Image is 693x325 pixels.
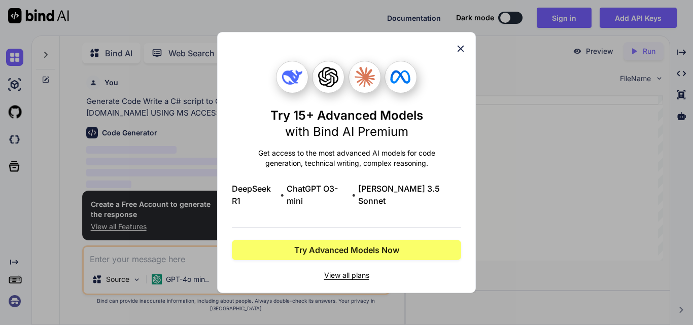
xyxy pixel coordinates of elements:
[294,244,399,256] span: Try Advanced Models Now
[232,183,278,207] span: DeepSeek R1
[270,107,423,140] h1: Try 15+ Advanced Models
[352,189,356,201] span: •
[287,183,350,207] span: ChatGPT O3-mini
[280,189,285,201] span: •
[232,148,461,168] p: Get access to the most advanced AI models for code generation, technical writing, complex reasoning.
[232,240,461,260] button: Try Advanced Models Now
[282,67,302,87] img: Deepseek
[232,270,461,280] span: View all plans
[285,124,408,139] span: with Bind AI Premium
[358,183,461,207] span: [PERSON_NAME] 3.5 Sonnet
